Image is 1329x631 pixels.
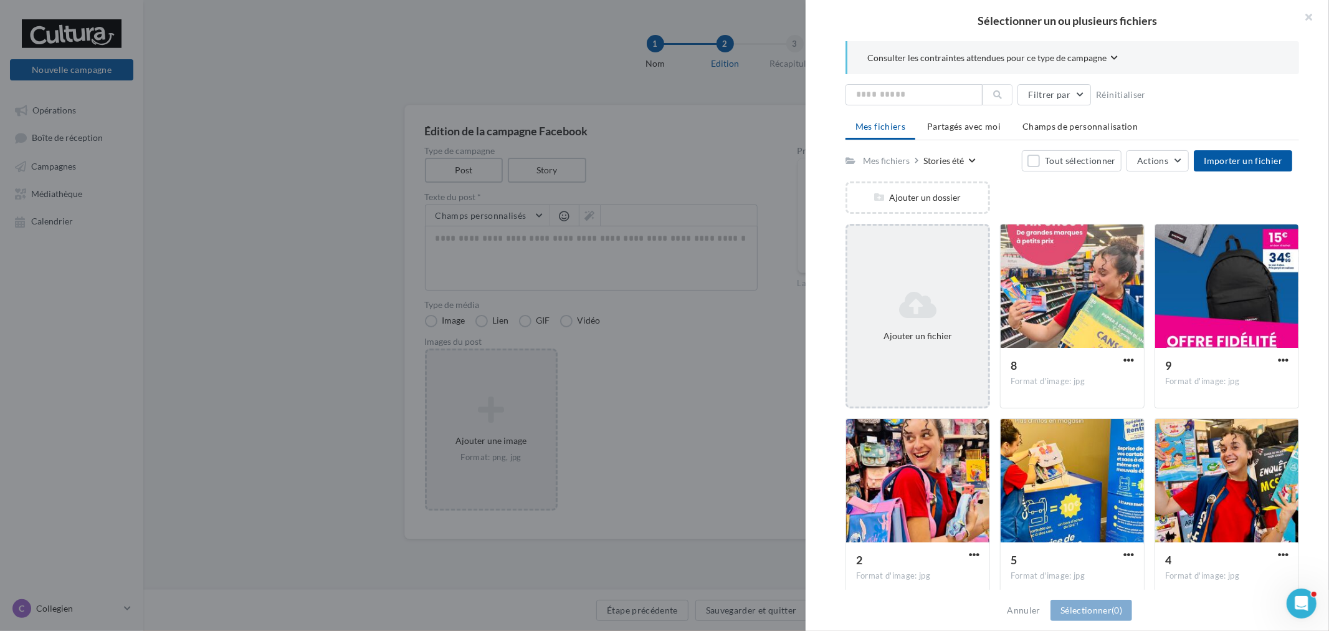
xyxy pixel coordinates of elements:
[856,553,862,567] span: 2
[855,121,905,132] span: Mes fichiers
[1091,87,1151,102] button: Réinitialiser
[867,52,1107,64] span: Consulter les contraintes attendues pour ce type de campagne
[1165,359,1171,372] span: 9
[1050,600,1132,621] button: Sélectionner(0)
[1003,603,1046,618] button: Annuler
[1011,376,1134,387] div: Format d'image: jpg
[1011,359,1017,372] span: 8
[1022,150,1122,171] button: Tout sélectionner
[1165,553,1171,567] span: 4
[1194,150,1292,171] button: Importer un fichier
[1022,121,1138,132] span: Champs de personnalisation
[1137,155,1168,166] span: Actions
[863,155,910,167] div: Mes fichiers
[927,121,1001,132] span: Partagés avec moi
[867,51,1118,67] button: Consulter les contraintes attendues pour ce type de campagne
[923,155,964,167] div: Stories été
[856,571,979,582] div: Format d'image: jpg
[826,15,1309,26] h2: Sélectionner un ou plusieurs fichiers
[1011,553,1017,567] span: 5
[1287,589,1317,619] iframe: Intercom live chat
[852,330,983,342] div: Ajouter un fichier
[1017,84,1091,105] button: Filtrer par
[1165,571,1289,582] div: Format d'image: jpg
[1127,150,1189,171] button: Actions
[1204,155,1282,166] span: Importer un fichier
[1165,376,1289,387] div: Format d'image: jpg
[1112,605,1122,615] span: (0)
[847,191,988,204] div: Ajouter un dossier
[1011,571,1134,582] div: Format d'image: jpg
